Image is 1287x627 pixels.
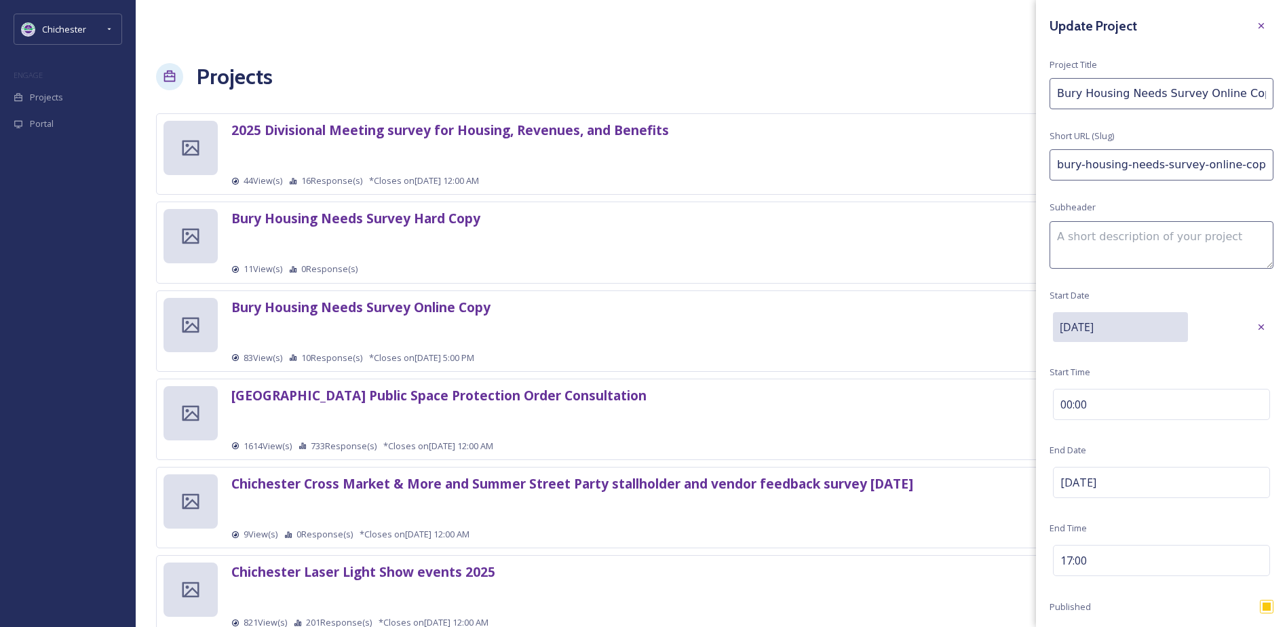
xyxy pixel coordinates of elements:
[244,351,282,364] span: 83 View(s)
[369,351,474,364] span: *Closes on [DATE] 5:00 PM
[244,174,282,187] span: 44 View(s)
[231,209,480,227] strong: Bury Housing Needs Survey Hard Copy
[1050,522,1087,535] span: End Time
[301,351,362,364] span: 10 Response(s)
[296,528,353,541] span: 0 Response(s)
[42,23,86,35] span: Chichester
[231,390,647,403] a: [GEOGRAPHIC_DATA] Public Space Protection Order Consultation
[311,440,377,453] span: 733 Response(s)
[231,213,480,226] a: Bury Housing Needs Survey Hard Copy
[360,528,469,541] span: *Closes on [DATE] 12:00 AM
[1050,601,1091,613] span: Published
[231,474,913,493] strong: Chichester Cross Market & More and Summer Street Party stallholder and vendor feedback survey [DATE]
[231,302,491,315] a: Bury Housing Needs Survey Online Copy
[1050,201,1096,214] span: Subheader
[197,60,273,93] a: Projects
[22,22,35,36] img: Logo_of_Chichester_District_Council.png
[244,440,292,453] span: 1614 View(s)
[1050,289,1090,302] span: Start Date
[1050,58,1097,71] span: Project Title
[1050,78,1273,109] input: My Consultation
[301,263,358,275] span: 0 Response(s)
[231,567,495,579] a: Chichester Laser Light Show events 2025
[231,478,913,491] a: Chichester Cross Market & More and Summer Street Party stallholder and vendor feedback survey [DATE]
[1060,552,1087,569] span: 17:00
[1060,474,1096,491] span: [DATE]
[1050,149,1273,180] input: my-consultation
[30,117,54,130] span: Portal
[231,121,669,139] strong: 2025 Divisional Meeting survey for Housing, Revenues, and Benefits
[369,174,479,187] span: *Closes on [DATE] 12:00 AM
[14,70,43,80] span: ENGAGE
[1050,130,1114,142] span: Short URL (Slug)
[231,298,491,316] strong: Bury Housing Needs Survey Online Copy
[244,263,282,275] span: 11 View(s)
[1060,396,1087,413] span: 00:00
[1050,366,1090,379] span: Start Time
[244,528,277,541] span: 9 View(s)
[30,91,63,104] span: Projects
[231,386,647,404] strong: [GEOGRAPHIC_DATA] Public Space Protection Order Consultation
[383,440,493,453] span: *Closes on [DATE] 12:00 AM
[301,174,362,187] span: 16 Response(s)
[1050,16,1137,36] h3: Update Project
[231,125,669,138] a: 2025 Divisional Meeting survey for Housing, Revenues, and Benefits
[1050,444,1086,457] span: End Date
[231,563,495,581] strong: Chichester Laser Light Show events 2025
